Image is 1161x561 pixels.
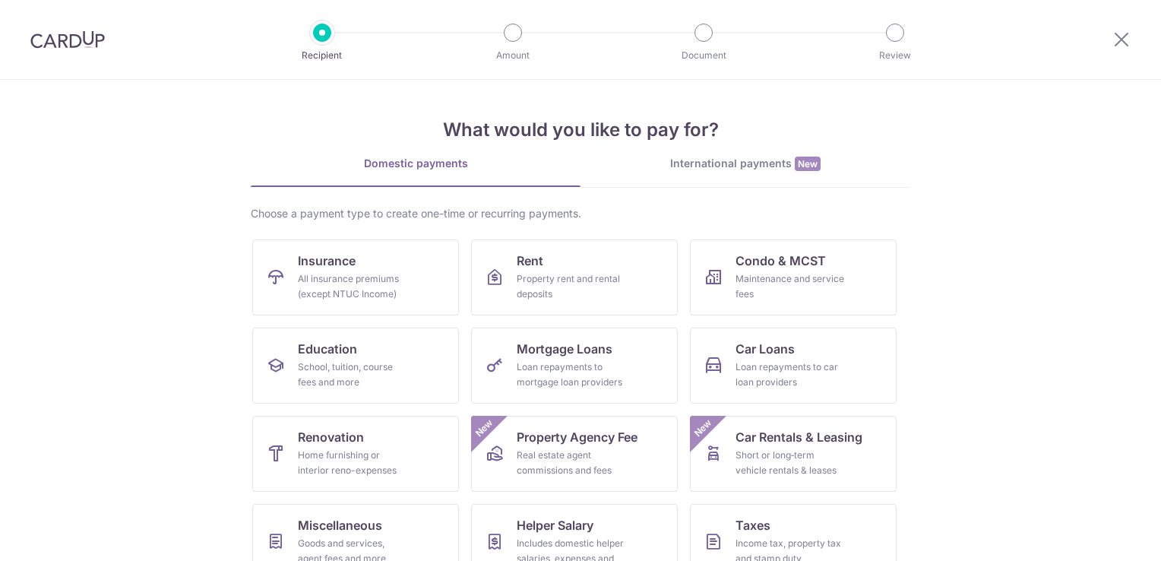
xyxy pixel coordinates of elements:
a: InsuranceAll insurance premiums (except NTUC Income) [252,239,459,315]
div: Property rent and rental deposits [517,271,626,302]
div: Maintenance and service fees [736,271,845,302]
span: Education [298,340,357,358]
img: CardUp [30,30,105,49]
div: Short or long‑term vehicle rentals & leases [736,448,845,478]
span: Insurance [298,252,356,270]
a: RentProperty rent and rental deposits [471,239,678,315]
div: Domestic payments [251,156,580,171]
div: Loan repayments to car loan providers [736,360,845,390]
p: Amount [457,48,569,63]
span: Taxes [736,516,770,534]
div: School, tuition, course fees and more [298,360,407,390]
a: RenovationHome furnishing or interior reno-expenses [252,416,459,492]
a: Car Rentals & LeasingShort or long‑term vehicle rentals & leasesNew [690,416,897,492]
span: Condo & MCST [736,252,826,270]
span: Helper Salary [517,516,593,534]
span: Renovation [298,428,364,446]
span: New [795,157,821,171]
span: Property Agency Fee [517,428,637,446]
span: Car Rentals & Leasing [736,428,862,446]
div: All insurance premiums (except NTUC Income) [298,271,407,302]
div: Loan repayments to mortgage loan providers [517,360,626,390]
span: Miscellaneous [298,516,382,534]
div: Home furnishing or interior reno-expenses [298,448,407,478]
a: Condo & MCSTMaintenance and service fees [690,239,897,315]
p: Document [647,48,760,63]
p: Recipient [266,48,378,63]
p: Review [839,48,951,63]
a: Mortgage LoansLoan repayments to mortgage loan providers [471,328,678,404]
div: Real estate agent commissions and fees [517,448,626,478]
a: EducationSchool, tuition, course fees and more [252,328,459,404]
span: Car Loans [736,340,795,358]
div: Choose a payment type to create one-time or recurring payments. [251,206,910,221]
a: Car LoansLoan repayments to car loan providers [690,328,897,404]
span: New [472,416,497,441]
span: Mortgage Loans [517,340,612,358]
span: Rent [517,252,543,270]
a: Property Agency FeeReal estate agent commissions and feesNew [471,416,678,492]
span: New [691,416,716,441]
div: International payments [580,156,910,172]
h4: What would you like to pay for? [251,116,910,144]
